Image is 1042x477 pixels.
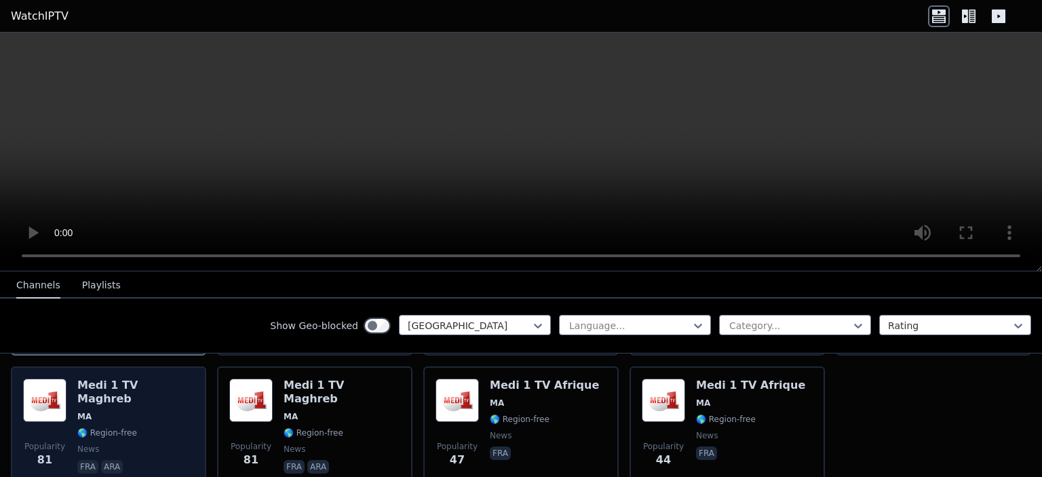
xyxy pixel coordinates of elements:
button: Playlists [82,273,121,299]
span: 81 [244,452,258,468]
img: Medi 1 TV Maghreb [229,379,273,422]
span: Popularity [231,441,271,452]
p: fra [696,446,717,460]
span: MA [696,398,710,408]
label: Show Geo-blocked [270,319,358,332]
span: 47 [450,452,465,468]
img: Medi 1 TV Afrique [436,379,479,422]
span: MA [490,398,504,408]
span: 🌎 Region-free [490,414,549,425]
span: news [696,430,718,441]
button: Channels [16,273,60,299]
h6: Medi 1 TV Afrique [696,379,805,392]
p: fra [490,446,511,460]
span: 81 [37,452,52,468]
span: 44 [656,452,671,468]
a: WatchIPTV [11,8,69,24]
p: fra [77,460,98,474]
h6: Medi 1 TV Afrique [490,379,599,392]
span: news [490,430,512,441]
span: MA [284,411,298,422]
p: fra [284,460,305,474]
p: ara [101,460,123,474]
span: Popularity [24,441,65,452]
img: Medi 1 TV Afrique [642,379,685,422]
span: 🌎 Region-free [284,427,343,438]
span: Popularity [643,441,684,452]
span: news [284,444,305,455]
span: 🌎 Region-free [696,414,756,425]
span: MA [77,411,92,422]
img: Medi 1 TV Maghreb [23,379,66,422]
h6: Medi 1 TV Maghreb [77,379,194,406]
span: Popularity [437,441,478,452]
h6: Medi 1 TV Maghreb [284,379,400,406]
p: ara [307,460,329,474]
span: 🌎 Region-free [77,427,137,438]
span: news [77,444,99,455]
